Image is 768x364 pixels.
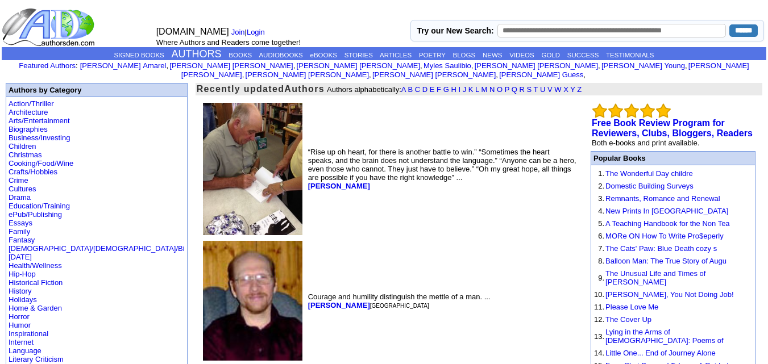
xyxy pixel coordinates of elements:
a: [PERSON_NAME] Guess [499,70,583,79]
a: Domestic Building Surveys [605,182,694,190]
a: Inspirational [9,329,48,338]
a: Humor [9,321,31,329]
a: Internet [9,338,34,346]
a: Health/Wellness [9,261,62,270]
a: [PERSON_NAME] [PERSON_NAME] [169,61,293,70]
a: Biographies [9,125,48,133]
a: B [408,85,413,94]
a: Crafts/Hobbies [9,168,57,176]
a: [DEMOGRAPHIC_DATA]/[DEMOGRAPHIC_DATA]/Bi [9,244,185,253]
a: E [430,85,435,94]
font: i [687,63,688,69]
a: ePub/Publishing [9,210,62,219]
a: M [481,85,487,94]
font: 1. [598,169,604,178]
a: J [463,85,467,94]
font: 9. [598,274,604,282]
img: bigemptystars.png [608,103,623,118]
a: X [563,85,568,94]
a: Christmas [9,150,42,159]
a: L [475,85,479,94]
a: Business/Investing [9,133,70,142]
font: 2. [598,182,604,190]
a: The Cover Up [605,315,651,324]
a: Architecture [9,108,48,116]
a: Join [231,28,245,36]
a: VIDEOS [509,52,534,58]
a: W [554,85,561,94]
font: Recently updated [197,84,285,94]
font: i [586,72,587,78]
a: C [415,85,420,94]
font: i [600,63,601,69]
a: AUDIOBOOKS [259,52,302,58]
a: F [437,85,441,94]
font: | [231,28,269,36]
font: 6. [598,232,604,240]
font: 8. [598,257,604,265]
img: bigemptystars.png [624,103,639,118]
font: 12. [594,315,604,324]
a: The Unusual Life and Times of [PERSON_NAME] [605,269,705,286]
img: bigemptystars.png [656,103,671,118]
font: : [19,61,77,70]
a: Essays [9,219,32,227]
a: D [422,85,427,94]
a: A Teaching Handbook for the Non Tea [605,219,730,228]
img: 116216.JPG [203,103,302,235]
font: 3. [598,194,604,203]
a: T [534,85,538,94]
font: Courage and humility distinguish the mettle of a man. ... [308,292,491,309]
a: [PERSON_NAME] Young [601,61,685,70]
a: POETRY [419,52,446,58]
a: Lying in the Arms of [DEMOGRAPHIC_DATA]: Poems of [605,328,724,345]
b: Free Book Review Program for Reviewers, Clubs, Bloggers, Readers [592,118,753,138]
a: K [468,85,474,94]
a: [DATE] [9,253,32,261]
a: Hip-Hop [9,270,36,278]
font: 4. [598,207,604,215]
a: A [401,85,406,94]
a: Balloon Man: The True Story of Augu [605,257,727,265]
b: Authors by Category [9,86,82,94]
a: [PERSON_NAME] [308,301,370,309]
a: MORe ON How To Write Pro$eperly [605,232,724,240]
font: i [498,72,499,78]
a: P [505,85,509,94]
a: Please Love Me [605,303,658,311]
font: i [244,72,245,78]
a: Y [570,85,575,94]
a: BLOGS [453,52,476,58]
a: [PERSON_NAME] [PERSON_NAME] [246,70,369,79]
a: V [547,85,553,94]
a: Login [247,28,265,36]
a: Remnants, Romance and Renewal [605,194,720,203]
a: G [443,85,449,94]
a: Holidays [9,295,37,304]
font: 13. [594,332,604,341]
font: Popular Books [593,154,646,162]
a: H [451,85,456,94]
a: N [489,85,495,94]
a: Drama [9,193,31,202]
a: SIGNED BOOKS [114,52,164,58]
a: Family [9,227,30,236]
font: 11. [594,303,604,311]
a: The Wonderful Day childre [605,169,693,178]
a: ARTICLES [380,52,412,58]
font: i [422,63,424,69]
a: The Cats' Paw: Blue Death cozy s [605,244,717,253]
font: 5. [598,219,604,228]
